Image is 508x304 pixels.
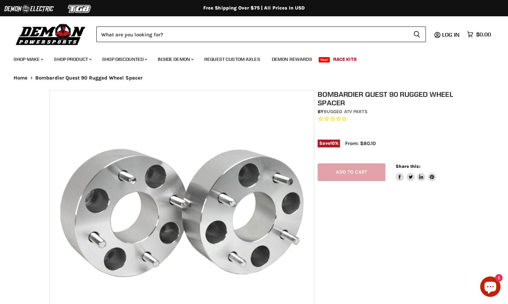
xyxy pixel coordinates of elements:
[318,115,462,123] span: Rated 0.0 out of 5 stars 0 reviews
[324,109,368,114] a: Rugged ATV Parts
[318,90,462,107] h1: Bombardier Quest 90 Rugged Wheel Spacer
[330,141,335,146] span: 10
[318,108,462,115] div: by
[267,52,317,66] a: Demon Rewards
[153,52,198,66] a: Inside Demon
[14,75,28,81] a: Home
[408,26,426,42] button: Search
[97,52,151,66] a: Shop Discounted
[318,140,340,147] span: Save %
[199,52,265,66] a: Request Custom Axles
[3,2,54,15] img: Demon Electric Logo 2
[328,52,362,66] a: Race Kits
[439,32,464,38] a: Log in
[396,163,436,181] aside: Share this:
[8,50,489,66] ul: Main menu
[464,30,494,39] a: $0.00
[49,52,96,66] a: Shop Product
[442,31,459,38] span: Log in
[8,52,48,66] a: Shop Make
[35,75,143,81] span: Bombardier Quest 90 Rugged Wheel Spacer
[476,31,491,38] span: $0.00
[478,276,503,299] inbox-online-store-chat: Shopify online store chat
[345,140,376,146] span: From: $80.10
[396,164,420,169] span: Share this:
[14,22,88,46] img: Demon Powersports
[96,26,408,42] input: Search
[54,2,105,15] img: TGB Logo 2
[96,26,426,42] form: Product
[319,57,330,62] span: New!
